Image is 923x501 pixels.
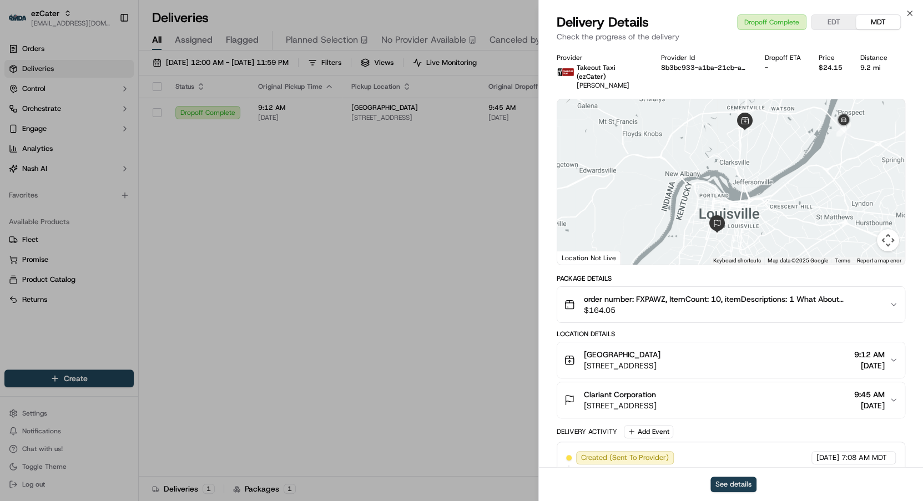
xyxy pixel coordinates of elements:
span: Delivery Details [557,13,649,31]
button: MDT [856,15,900,29]
span: Clariant Corporation [584,389,656,400]
button: Keyboard shortcuts [713,257,761,265]
a: 💻API Documentation [89,243,183,263]
div: Provider Id [661,53,747,62]
img: 1736555255976-a54dd68f-1ca7-489b-9aae-adbdc363a1c4 [11,105,31,125]
span: 7:08 AM MDT [841,453,887,463]
span: Created (Sent To Provider) [581,453,669,463]
div: Price [819,53,843,62]
button: Add Event [624,425,673,438]
img: w8AST-1LHTqH2U9y-T1wjPW057DPfhVPr_mtwyTN8Nrd0yBsm6DWIBh-yRWziR2vF5tX=w240-h480-rw [557,63,574,81]
p: Takeout Taxi (ezCater) [577,63,643,81]
span: API Documentation [105,247,178,259]
button: Map camera controls [877,229,899,251]
span: Knowledge Base [22,247,85,259]
span: [DATE] [98,171,121,180]
div: 📗 [11,249,20,257]
a: Terms (opens in new tab) [835,257,850,264]
img: Jes Laurent [11,191,29,211]
img: 8571987876998_91fb9ceb93ad5c398215_72.jpg [23,105,43,125]
span: order number: FXPAWZ, ItemCount: 10, itemDescriptions: 1 What About [PERSON_NAME] Boxed Lunch, 1 ... [584,293,880,305]
img: Google [560,250,597,265]
span: 9:12 AM [854,349,885,360]
input: Got a question? Start typing here... [29,71,200,83]
button: Start new chat [189,109,202,122]
span: $164.05 [584,305,880,316]
div: Provider [557,53,643,62]
span: [DATE] [98,201,121,210]
div: 💻 [94,249,103,257]
button: Clariant Corporation[STREET_ADDRESS]9:45 AM[DATE] [557,382,905,418]
div: We're available if you need us! [50,117,153,125]
button: 8b3bc933-a1ba-21cb-a159-b5a900662b72 [661,63,747,72]
span: • [92,201,96,210]
button: EDT [811,15,856,29]
span: [DATE] [854,360,885,371]
span: [PERSON_NAME] [34,201,90,210]
div: Location Details [557,330,905,338]
p: Welcome 👋 [11,44,202,62]
img: Jes Laurent [11,161,29,181]
div: Past conversations [11,144,74,153]
div: - [765,63,801,72]
div: Dropoff ETA [765,53,801,62]
div: Delivery Activity [557,427,617,436]
div: Location Not Live [557,251,621,265]
div: $24.15 [819,63,843,72]
span: Pylon [110,275,134,283]
span: [DATE] [854,400,885,411]
div: Package Details [557,274,905,283]
span: [GEOGRAPHIC_DATA] [584,349,660,360]
button: [GEOGRAPHIC_DATA][STREET_ADDRESS]9:12 AM[DATE] [557,342,905,378]
span: [STREET_ADDRESS] [584,360,660,371]
span: [DATE] [816,453,839,463]
img: Nash [11,11,33,33]
span: • [92,171,96,180]
span: [PERSON_NAME] [577,81,629,90]
button: See all [172,141,202,155]
a: Report a map error [857,257,901,264]
div: 1 [836,122,851,136]
div: 9.2 mi [860,63,887,72]
span: [STREET_ADDRESS] [584,400,657,411]
p: Check the progress of the delivery [557,31,905,42]
div: Distance [860,53,887,62]
div: Start new chat [50,105,182,117]
span: 9:45 AM [854,389,885,400]
a: Powered byPylon [78,274,134,283]
span: [PERSON_NAME] [34,171,90,180]
button: order number: FXPAWZ, ItemCount: 10, itemDescriptions: 1 What About [PERSON_NAME] Boxed Lunch, 1 ... [557,287,905,322]
a: Open this area in Google Maps (opens a new window) [560,250,597,265]
button: See details [710,477,756,492]
span: Map data ©2025 Google [768,257,828,264]
a: 📗Knowledge Base [7,243,89,263]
